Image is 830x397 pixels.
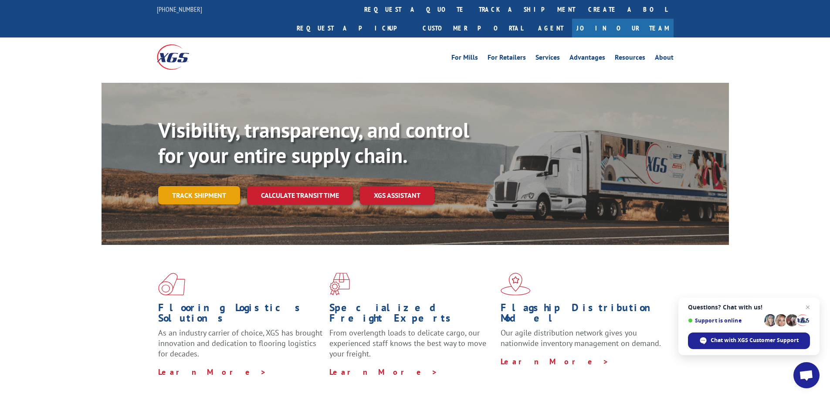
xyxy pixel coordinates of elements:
a: Services [535,54,560,64]
a: Join Our Team [572,19,674,37]
p: From overlength loads to delicate cargo, our experienced staff knows the best way to move your fr... [329,328,494,366]
div: Open chat [793,362,820,388]
a: Customer Portal [416,19,529,37]
img: xgs-icon-flagship-distribution-model-red [501,273,531,295]
span: Support is online [688,317,761,324]
a: About [655,54,674,64]
h1: Flooring Logistics Solutions [158,302,323,328]
a: Learn More > [158,367,267,377]
h1: Specialized Freight Experts [329,302,494,328]
img: xgs-icon-total-supply-chain-intelligence-red [158,273,185,295]
a: XGS ASSISTANT [360,186,434,205]
span: Close chat [803,302,813,312]
a: For Mills [451,54,478,64]
a: [PHONE_NUMBER] [157,5,202,14]
img: xgs-icon-focused-on-flooring-red [329,273,350,295]
a: Learn More > [501,356,609,366]
span: Chat with XGS Customer Support [711,336,799,344]
a: For Retailers [488,54,526,64]
h1: Flagship Distribution Model [501,302,665,328]
a: Agent [529,19,572,37]
a: Learn More > [329,367,438,377]
a: Resources [615,54,645,64]
div: Chat with XGS Customer Support [688,333,810,349]
span: Questions? Chat with us! [688,304,810,311]
a: Advantages [569,54,605,64]
span: Our agile distribution network gives you nationwide inventory management on demand. [501,328,661,348]
span: As an industry carrier of choice, XGS has brought innovation and dedication to flooring logistics... [158,328,322,359]
a: Request a pickup [290,19,416,37]
a: Calculate transit time [247,186,353,205]
b: Visibility, transparency, and control for your entire supply chain. [158,116,469,169]
a: Track shipment [158,186,240,204]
